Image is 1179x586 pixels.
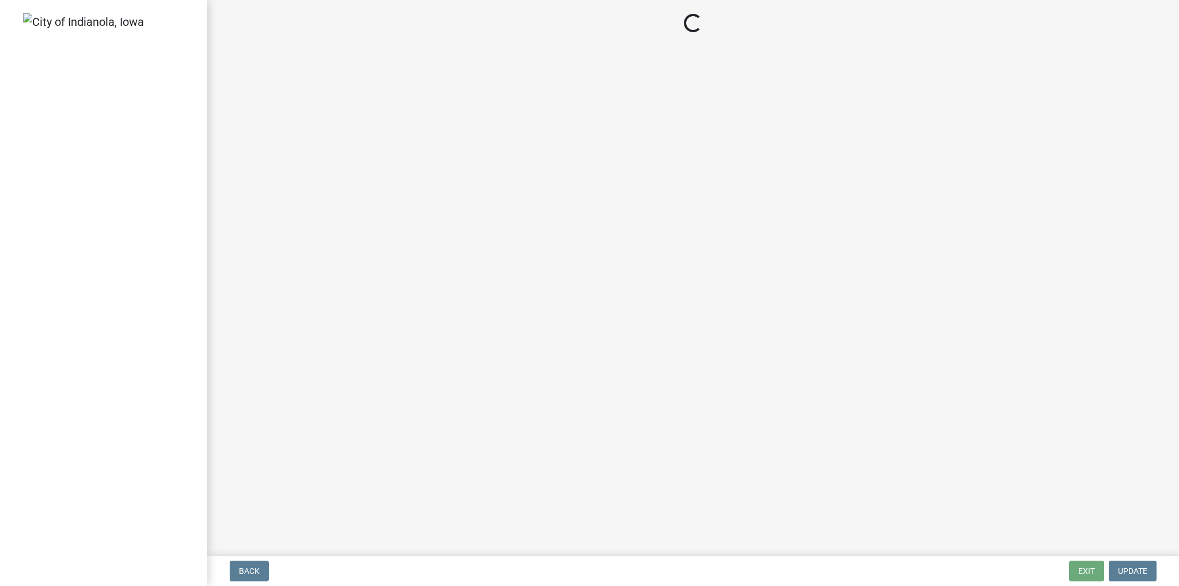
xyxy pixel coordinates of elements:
[1118,566,1147,576] span: Update
[230,561,269,581] button: Back
[23,13,144,31] img: City of Indianola, Iowa
[1069,561,1104,581] button: Exit
[239,566,260,576] span: Back
[1109,561,1157,581] button: Update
